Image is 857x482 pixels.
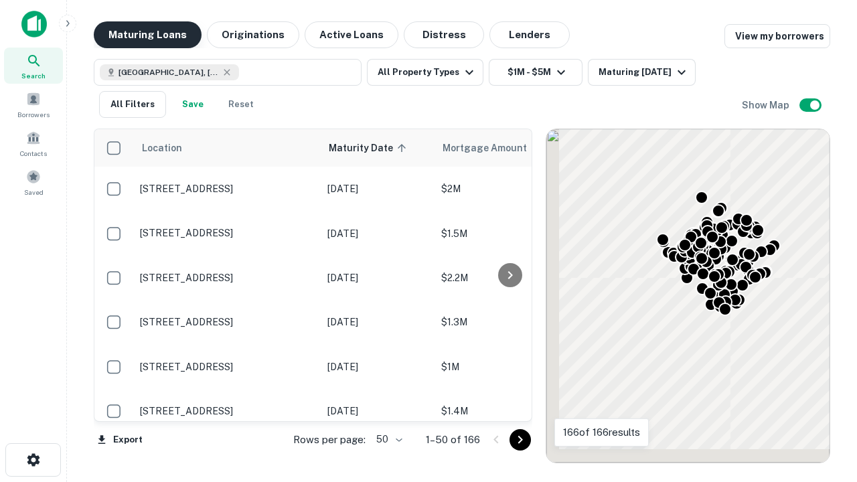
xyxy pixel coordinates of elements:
div: Maturing [DATE] [599,64,690,80]
span: Mortgage Amount [443,140,544,156]
th: Mortgage Amount [435,129,582,167]
span: Borrowers [17,109,50,120]
a: Contacts [4,125,63,161]
p: [STREET_ADDRESS] [140,272,314,284]
p: [STREET_ADDRESS] [140,227,314,239]
p: [DATE] [327,404,428,418]
p: $2M [441,181,575,196]
th: Location [133,129,321,167]
button: All Filters [99,91,166,118]
div: 50 [371,430,404,449]
button: Originations [207,21,299,48]
p: $2.2M [441,270,575,285]
a: Borrowers [4,86,63,123]
a: Saved [4,164,63,200]
span: Saved [24,187,44,197]
p: [DATE] [327,315,428,329]
button: Save your search to get updates of matches that match your search criteria. [171,91,214,118]
button: [GEOGRAPHIC_DATA], [GEOGRAPHIC_DATA], [GEOGRAPHIC_DATA] [94,59,362,86]
span: Maturity Date [329,140,410,156]
p: 1–50 of 166 [426,432,480,448]
span: Contacts [20,148,47,159]
p: Rows per page: [293,432,366,448]
a: Search [4,48,63,84]
p: [DATE] [327,181,428,196]
p: [STREET_ADDRESS] [140,183,314,195]
button: Export [94,430,146,450]
button: Lenders [489,21,570,48]
p: [STREET_ADDRESS] [140,405,314,417]
button: Maturing Loans [94,21,202,48]
p: 166 of 166 results [563,424,640,440]
button: $1M - $5M [489,59,582,86]
p: $1.4M [441,404,575,418]
iframe: Chat Widget [790,375,857,439]
button: Go to next page [510,429,531,451]
p: $1.3M [441,315,575,329]
span: Location [141,140,182,156]
button: Active Loans [305,21,398,48]
a: View my borrowers [724,24,830,48]
span: Search [21,70,46,81]
p: [DATE] [327,359,428,374]
p: [DATE] [327,270,428,285]
button: Distress [404,21,484,48]
button: All Property Types [367,59,483,86]
th: Maturity Date [321,129,435,167]
button: Reset [220,91,262,118]
span: [GEOGRAPHIC_DATA], [GEOGRAPHIC_DATA], [GEOGRAPHIC_DATA] [119,66,219,78]
button: Maturing [DATE] [588,59,696,86]
p: $1M [441,359,575,374]
div: 0 0 [546,129,830,463]
img: capitalize-icon.png [21,11,47,37]
p: $1.5M [441,226,575,241]
h6: Show Map [742,98,791,112]
p: [STREET_ADDRESS] [140,361,314,373]
p: [STREET_ADDRESS] [140,316,314,328]
p: [DATE] [327,226,428,241]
